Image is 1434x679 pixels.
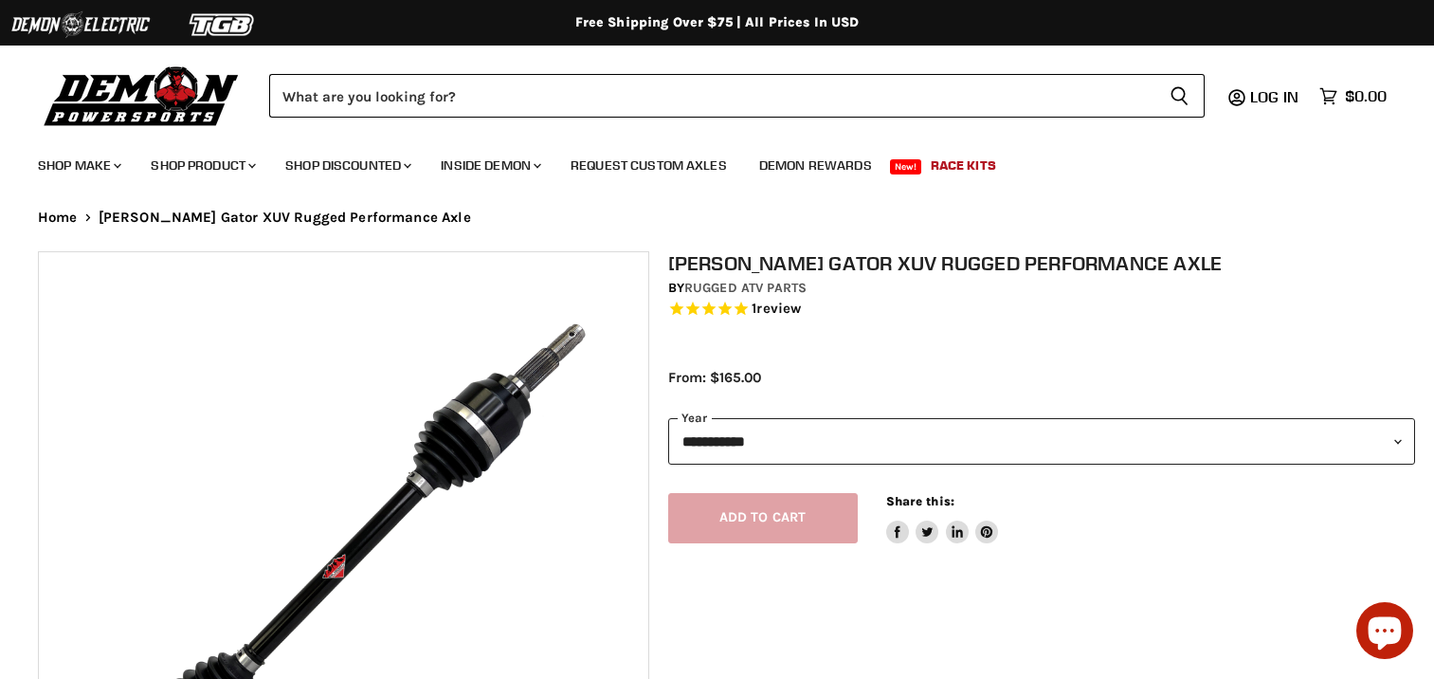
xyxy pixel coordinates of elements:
[99,210,471,226] span: [PERSON_NAME] Gator XUV Rugged Performance Axle
[1345,87,1387,105] span: $0.00
[668,278,1415,299] div: by
[1154,74,1205,118] button: Search
[668,300,1415,320] span: Rated 5.0 out of 5 stars 1 reviews
[917,146,1010,185] a: Race Kits
[668,418,1415,465] select: year
[1250,87,1298,106] span: Log in
[668,369,761,386] span: From: $165.00
[886,493,999,543] aside: Share this:
[269,74,1205,118] form: Product
[38,210,78,226] a: Home
[24,146,133,185] a: Shop Make
[271,146,423,185] a: Shop Discounted
[1351,602,1419,664] inbox-online-store-chat: Shopify online store chat
[890,159,922,174] span: New!
[38,62,245,129] img: Demon Powersports
[1310,83,1396,110] a: $0.00
[136,146,267,185] a: Shop Product
[668,251,1415,275] h1: [PERSON_NAME] Gator XUV Rugged Performance Axle
[152,7,294,43] img: TGB Logo 2
[427,146,553,185] a: Inside Demon
[756,300,801,317] span: review
[752,300,801,317] span: 1 reviews
[886,494,954,508] span: Share this:
[24,138,1382,185] ul: Main menu
[269,74,1154,118] input: Search
[9,7,152,43] img: Demon Electric Logo 2
[684,280,807,296] a: Rugged ATV Parts
[745,146,886,185] a: Demon Rewards
[1242,88,1310,105] a: Log in
[556,146,741,185] a: Request Custom Axles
